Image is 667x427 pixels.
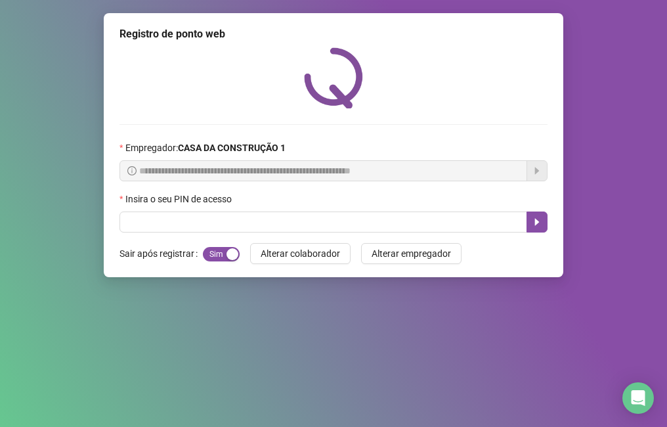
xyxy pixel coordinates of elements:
[178,143,286,153] strong: CASA DA CONSTRUÇÃO 1
[372,246,451,261] span: Alterar empregador
[119,243,203,264] label: Sair após registrar
[127,166,137,175] span: info-circle
[250,243,351,264] button: Alterar colaborador
[119,192,240,206] label: Insira o seu PIN de acesso
[304,47,363,108] img: QRPoint
[119,26,548,42] div: Registro de ponto web
[622,382,654,414] div: Open Intercom Messenger
[532,217,542,227] span: caret-right
[261,246,340,261] span: Alterar colaborador
[361,243,462,264] button: Alterar empregador
[125,141,286,155] span: Empregador :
